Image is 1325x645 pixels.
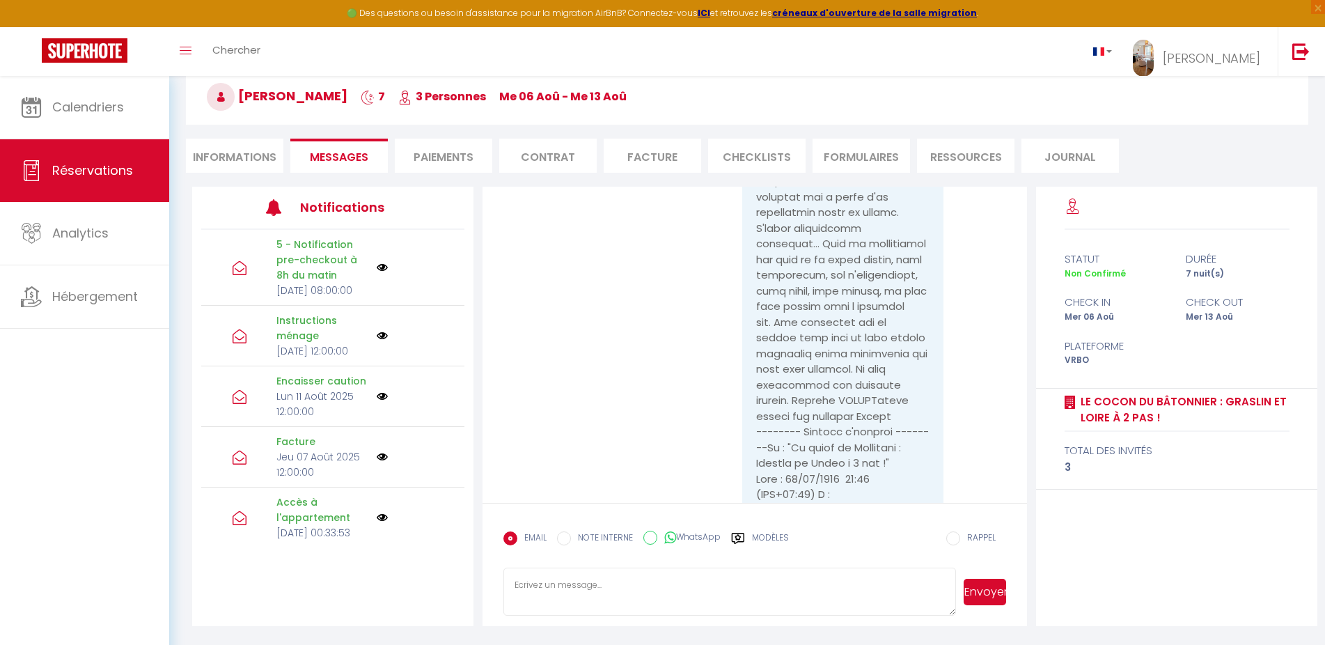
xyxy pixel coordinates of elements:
p: [DATE] 12:00:00 [276,343,368,359]
div: Mer 13 Aoû [1177,311,1299,324]
button: Ouvrir le widget de chat LiveChat [11,6,53,47]
p: Accès à l'appartement [276,495,368,525]
p: Instructions ménage [276,313,368,343]
p: 5 - Notification pre-checkout à 8h du matin [276,237,368,283]
label: Modèles [752,531,789,556]
a: Le cocon du Bâtonnier : Graslin et Loire à 2 pas ! [1076,394,1289,426]
p: Encaisser caution [276,373,368,389]
span: [PERSON_NAME] [207,87,347,104]
p: Jeu 07 Août 2025 12:00:00 [276,449,368,480]
span: Calendriers [52,98,124,116]
label: NOTE INTERNE [571,531,633,547]
p: [DATE] 00:33:53 [276,525,368,541]
img: NO IMAGE [377,262,388,273]
li: Facture [604,139,701,173]
span: Réservations [52,162,133,179]
img: logout [1292,42,1310,60]
label: RAPPEL [960,531,996,547]
li: FORMULAIRES [813,139,910,173]
img: NO IMAGE [377,391,388,402]
img: NO IMAGE [377,330,388,341]
li: Journal [1021,139,1119,173]
span: Chercher [212,42,260,57]
p: Lun 11 Août 2025 12:00:00 [276,389,368,419]
div: check in [1055,294,1177,311]
span: [PERSON_NAME] [1163,49,1260,67]
li: Informations [186,139,283,173]
li: Contrat [499,139,597,173]
a: Chercher [202,27,271,76]
li: Paiements [395,139,492,173]
label: EMAIL [517,531,547,547]
span: me 06 Aoû - me 13 Aoû [499,88,627,104]
h3: Notifications [300,192,409,223]
img: Super Booking [42,38,127,63]
button: Envoyer [964,579,1006,605]
div: total des invités [1065,442,1289,459]
div: check out [1177,294,1299,311]
img: NO IMAGE [377,512,388,523]
div: VRBO [1055,354,1177,367]
a: ... [PERSON_NAME] [1122,27,1278,76]
label: WhatsApp [657,531,721,546]
p: Facture [276,434,368,449]
span: 3 Personnes [398,88,486,104]
p: [DATE] 08:00:00 [276,283,368,298]
a: ICI [698,7,710,19]
span: 7 [361,88,385,104]
img: ... [1133,40,1154,77]
span: Hébergement [52,288,138,305]
a: créneaux d'ouverture de la salle migration [772,7,977,19]
div: Plateforme [1055,338,1177,355]
span: Messages [310,149,368,165]
span: Non Confirmé [1065,267,1126,279]
li: Ressources [917,139,1014,173]
div: Mer 06 Aoû [1055,311,1177,324]
span: Analytics [52,224,109,242]
div: 7 nuit(s) [1177,267,1299,281]
div: 3 [1065,459,1289,476]
img: NO IMAGE [377,451,388,463]
div: durée [1177,251,1299,267]
li: CHECKLISTS [708,139,806,173]
div: statut [1055,251,1177,267]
